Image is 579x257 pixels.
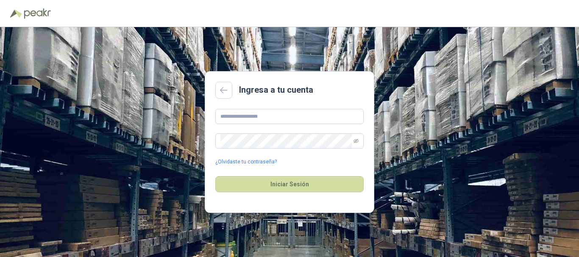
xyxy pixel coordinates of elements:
img: Peakr [24,8,51,19]
img: Logo [10,9,22,18]
h2: Ingresa a tu cuenta [239,83,313,97]
button: Iniciar Sesión [215,176,364,192]
span: eye-invisible [354,138,359,144]
a: ¿Olvidaste tu contraseña? [215,158,277,166]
